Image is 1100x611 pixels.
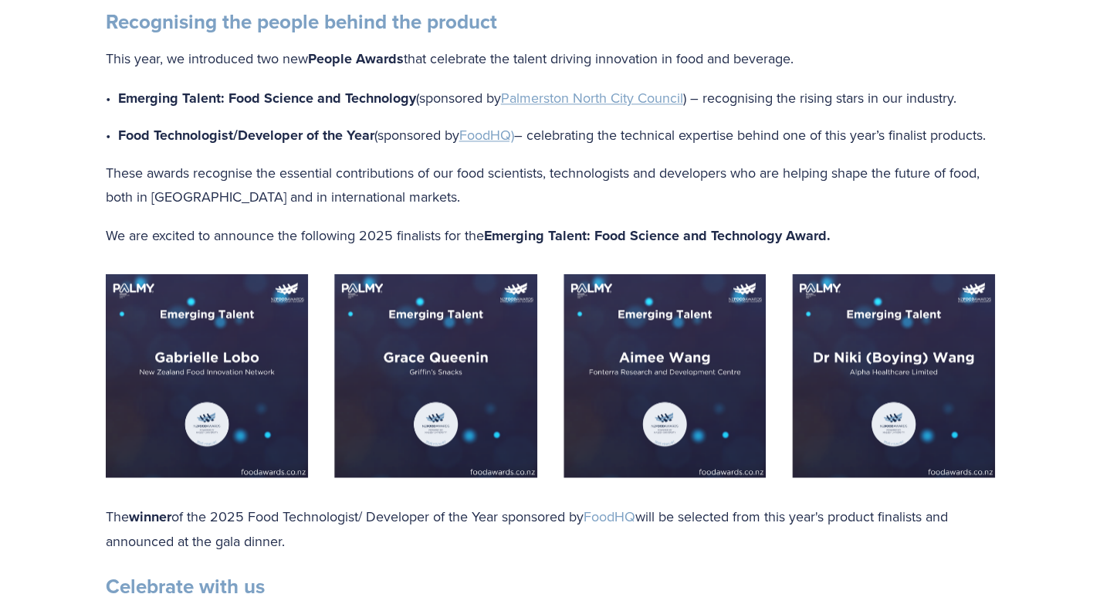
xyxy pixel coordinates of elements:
[118,123,995,148] p: (sponsored by – celebrating the technical expertise behind one of this year’s finalist products.
[584,506,635,525] a: FoodHQ
[106,7,497,36] strong: Recognising the people behind the product
[118,125,374,145] strong: Food Technologist/Developer of the Year
[106,223,995,249] p: We are excited to announce the following 2025 finalists for the
[459,125,514,144] a: FoodHQ)
[106,161,995,209] p: These awards recognise the essential contributions of our food scientists, technologists and deve...
[106,504,995,553] p: The of the 2025 Food Technologist/ Developer of the Year sponsored by will be selected from this ...
[129,506,171,526] strong: winner
[106,571,265,600] strong: Celebrate with us
[501,88,683,107] a: Palmerston North City Council
[106,46,995,72] p: This year, we introduced two new that celebrate the talent driving innovation in food and beverage.
[308,49,404,69] strong: People Awards
[118,88,416,108] strong: Emerging Talent: Food Science and Technology
[484,226,831,246] strong: Emerging Talent: Food Science and Technology Award.
[118,86,995,111] p: (sponsored by ) – recognising the rising stars in our industry.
